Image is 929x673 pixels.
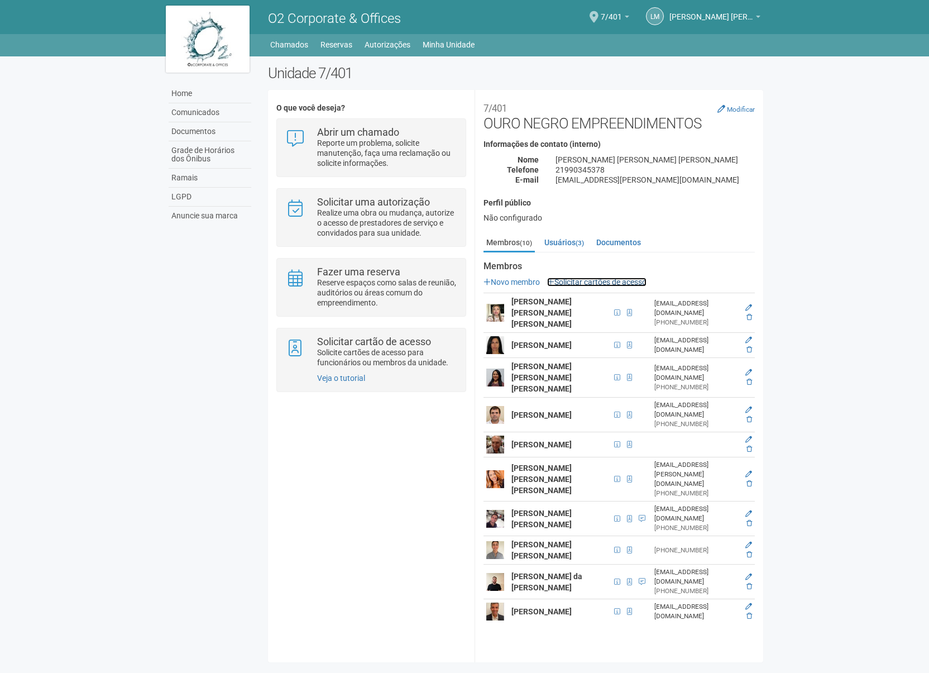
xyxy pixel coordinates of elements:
[646,7,664,25] a: LM
[601,2,622,21] span: 7/401
[511,440,572,449] strong: [PERSON_NAME]
[169,207,251,225] a: Anuncie sua marca
[169,84,251,103] a: Home
[746,346,752,354] a: Excluir membro
[746,583,752,590] a: Excluir membro
[547,278,647,287] a: Solicitar cartões de acesso
[483,234,535,252] a: Membros(10)
[166,6,250,73] img: logo.jpg
[654,602,738,621] div: [EMAIL_ADDRESS][DOMAIN_NAME]
[511,464,572,495] strong: [PERSON_NAME] [PERSON_NAME] [PERSON_NAME]
[507,165,539,174] strong: Telefone
[486,436,504,454] img: user.png
[654,504,738,523] div: [EMAIL_ADDRESS][DOMAIN_NAME]
[268,65,763,82] h2: Unidade 7/401
[547,155,763,165] div: [PERSON_NAME] [PERSON_NAME] [PERSON_NAME]
[542,234,587,251] a: Usuários(3)
[654,400,738,419] div: [EMAIL_ADDRESS][DOMAIN_NAME]
[745,369,752,376] a: Editar membro
[317,336,431,347] strong: Solicitar cartão de acesso
[423,37,475,52] a: Minha Unidade
[593,234,644,251] a: Documentos
[746,519,752,527] a: Excluir membro
[276,104,466,112] h4: O que você deseja?
[717,104,755,113] a: Modificar
[169,141,251,169] a: Grade de Horários dos Ônibus
[669,14,760,23] a: [PERSON_NAME] [PERSON_NAME] [PERSON_NAME]
[317,278,457,308] p: Reserve espaços como salas de reunião, auditórios ou áreas comum do empreendimento.
[654,336,738,355] div: [EMAIL_ADDRESS][DOMAIN_NAME]
[515,175,539,184] strong: E-mail
[483,199,755,207] h4: Perfil público
[511,411,572,419] strong: [PERSON_NAME]
[746,445,752,453] a: Excluir membro
[317,196,430,208] strong: Solicitar uma autorização
[654,364,738,383] div: [EMAIL_ADDRESS][DOMAIN_NAME]
[317,374,365,383] a: Veja o tutorial
[486,573,504,591] img: user.png
[285,267,457,308] a: Fazer uma reserva Reserve espaços como salas de reunião, auditórios ou áreas comum do empreendime...
[511,607,572,616] strong: [PERSON_NAME]
[746,416,752,423] a: Excluir membro
[486,336,504,354] img: user.png
[483,213,755,223] div: Não configurado
[483,103,507,114] small: 7/401
[654,419,738,429] div: [PHONE_NUMBER]
[486,510,504,528] img: user.png
[669,2,753,21] span: Liliane Maria Ribeiro Dutra
[268,11,401,26] span: O2 Corporate & Offices
[285,337,457,367] a: Solicitar cartão de acesso Solicite cartões de acesso para funcionários ou membros da unidade.
[547,165,763,175] div: 21990345378
[169,122,251,141] a: Documentos
[654,489,738,498] div: [PHONE_NUMBER]
[654,586,738,596] div: [PHONE_NUMBER]
[285,127,457,168] a: Abrir um chamado Reporte um problema, solicite manutenção, faça uma reclamação ou solicite inform...
[486,406,504,424] img: user.png
[746,378,752,386] a: Excluir membro
[511,572,582,592] strong: [PERSON_NAME] da [PERSON_NAME]
[745,470,752,478] a: Editar membro
[169,169,251,188] a: Ramais
[486,369,504,386] img: user.png
[486,470,504,488] img: user.png
[654,546,738,555] div: [PHONE_NUMBER]
[511,341,572,350] strong: [PERSON_NAME]
[746,612,752,620] a: Excluir membro
[486,304,504,322] img: user.png
[317,347,457,367] p: Solicite cartões de acesso para funcionários ou membros da unidade.
[285,197,457,238] a: Solicitar uma autorização Realize uma obra ou mudança, autorize o acesso de prestadores de serviç...
[365,37,410,52] a: Autorizações
[317,208,457,238] p: Realize uma obra ou mudança, autorize o acesso de prestadores de serviço e convidados para sua un...
[511,297,572,328] strong: [PERSON_NAME] [PERSON_NAME] [PERSON_NAME]
[270,37,308,52] a: Chamados
[317,138,457,168] p: Reporte um problema, solicite manutenção, faça uma reclamação ou solicite informações.
[746,480,752,488] a: Excluir membro
[745,304,752,312] a: Editar membro
[483,261,755,271] strong: Membros
[169,188,251,207] a: LGPD
[520,239,532,247] small: (10)
[511,509,572,529] strong: [PERSON_NAME] [PERSON_NAME]
[518,155,539,164] strong: Nome
[486,541,504,559] img: user.png
[169,103,251,122] a: Comunicados
[654,299,738,318] div: [EMAIL_ADDRESS][DOMAIN_NAME]
[576,239,584,247] small: (3)
[601,14,629,23] a: 7/401
[483,140,755,149] h4: Informações de contato (interno)
[320,37,352,52] a: Reservas
[317,266,400,278] strong: Fazer uma reserva
[745,406,752,414] a: Editar membro
[745,603,752,610] a: Editar membro
[511,362,572,393] strong: [PERSON_NAME] [PERSON_NAME] [PERSON_NAME]
[483,278,540,287] a: Novo membro
[317,126,399,138] strong: Abrir um chamado
[746,313,752,321] a: Excluir membro
[486,603,504,621] img: user.png
[745,541,752,549] a: Editar membro
[654,460,738,489] div: [EMAIL_ADDRESS][PERSON_NAME][DOMAIN_NAME]
[654,523,738,533] div: [PHONE_NUMBER]
[745,336,752,344] a: Editar membro
[654,567,738,586] div: [EMAIL_ADDRESS][DOMAIN_NAME]
[727,106,755,113] small: Modificar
